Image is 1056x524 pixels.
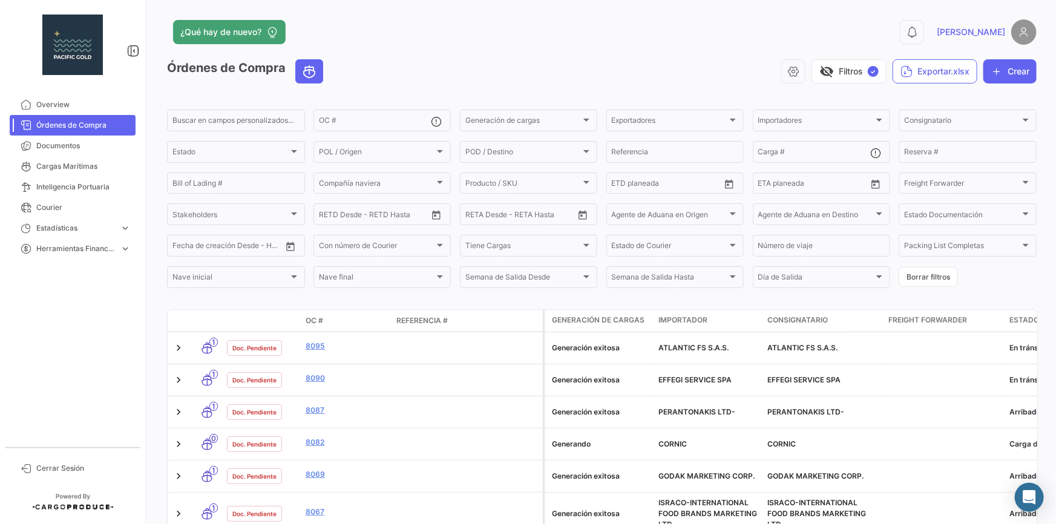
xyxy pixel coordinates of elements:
[319,149,435,158] span: POL / Origen
[552,407,649,418] div: Generación exitosa
[232,439,277,449] span: Doc. Pendiente
[232,375,277,385] span: Doc. Pendiente
[209,338,218,347] span: 1
[319,275,435,283] span: Nave final
[306,437,387,448] a: 8082
[306,506,387,517] a: 8067
[36,202,131,213] span: Courier
[209,503,218,513] span: 1
[172,243,194,252] input: Desde
[904,243,1020,252] span: Packing List Completas
[552,342,649,353] div: Generación exitosa
[301,310,392,331] datatable-header-cell: OC #
[232,407,277,417] span: Doc. Pendiente
[465,275,582,283] span: Semana de Salida Desde
[120,243,131,254] span: expand_more
[209,434,218,443] span: 0
[762,310,884,332] datatable-header-cell: Consignatario
[904,181,1020,189] span: Freight Forwarder
[172,212,289,220] span: Stakeholders
[36,140,131,151] span: Documentos
[192,316,222,326] datatable-header-cell: Modo de Transporte
[120,223,131,234] span: expand_more
[888,315,967,326] span: Freight Forwarder
[36,182,131,192] span: Inteligencia Portuaria
[392,310,543,331] datatable-header-cell: Referencia #
[654,310,762,332] datatable-header-cell: Importador
[10,136,136,156] a: Documentos
[767,439,796,448] span: CORNIC
[10,115,136,136] a: Órdenes de Compra
[427,206,445,224] button: Open calendar
[167,59,327,84] h3: Órdenes de Compra
[306,315,323,326] span: OC #
[904,212,1020,220] span: Estado Documentación
[173,20,286,44] button: ¿Qué hay de nuevo?
[222,316,301,326] datatable-header-cell: Estado Doc.
[10,94,136,115] a: Overview
[658,375,732,384] span: EFFEGI SERVICE SPA
[937,26,1005,38] span: [PERSON_NAME]
[10,197,136,218] a: Courier
[758,118,874,126] span: Importadores
[983,59,1037,84] button: Crear
[10,156,136,177] a: Cargas Marítimas
[899,267,958,287] button: Borrar filtros
[552,471,649,482] div: Generación exitosa
[10,177,136,197] a: Inteligencia Portuaria
[819,64,834,79] span: visibility_off
[758,275,874,283] span: Día de Salida
[658,315,707,326] span: Importador
[658,471,755,480] span: GODAK MARKETING CORP.
[904,118,1020,126] span: Consignatario
[306,341,387,352] a: 8095
[658,407,735,416] span: PERANTONAKIS LTD-
[1009,315,1039,326] span: Estado
[172,275,289,283] span: Nave inicial
[36,223,115,234] span: Estadísticas
[36,161,131,172] span: Cargas Marítimas
[789,181,841,189] input: Hasta
[36,99,131,110] span: Overview
[306,469,387,480] a: 8069
[465,243,582,252] span: Tiene Cargas
[767,343,838,352] span: ATLANTIC FS S.A.S.
[349,212,401,220] input: Hasta
[306,373,387,384] a: 8090
[612,243,728,252] span: Estado de Courier
[767,315,828,326] span: Consignatario
[552,508,649,519] div: Generación exitosa
[767,471,864,480] span: GODAK MARKETING CORP.
[209,370,218,379] span: 1
[612,275,728,283] span: Semana de Salida Hasta
[172,342,185,354] a: Expand/Collapse Row
[612,181,634,189] input: Desde
[232,471,277,481] span: Doc. Pendiente
[232,509,277,519] span: Doc. Pendiente
[232,343,277,353] span: Doc. Pendiente
[172,470,185,482] a: Expand/Collapse Row
[658,343,729,352] span: ATLANTIC FS S.A.S.
[36,243,115,254] span: Herramientas Financieras
[545,310,654,332] datatable-header-cell: Generación de cargas
[496,212,548,220] input: Hasta
[172,374,185,386] a: Expand/Collapse Row
[319,181,435,189] span: Compañía naviera
[172,149,289,158] span: Estado
[172,406,185,418] a: Expand/Collapse Row
[884,310,1005,332] datatable-header-cell: Freight Forwarder
[1011,19,1037,45] img: placeholder-user.png
[867,175,885,193] button: Open calendar
[720,175,738,193] button: Open calendar
[306,405,387,416] a: 8087
[319,243,435,252] span: Con número de Courier
[209,466,218,475] span: 1
[36,463,131,474] span: Cerrar Sesión
[396,315,448,326] span: Referencia #
[612,212,728,220] span: Agente de Aduana en Origen
[36,120,131,131] span: Órdenes de Compra
[574,206,592,224] button: Open calendar
[552,375,649,385] div: Generación exitosa
[1015,483,1044,512] div: Abrir Intercom Messenger
[465,118,582,126] span: Generación de cargas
